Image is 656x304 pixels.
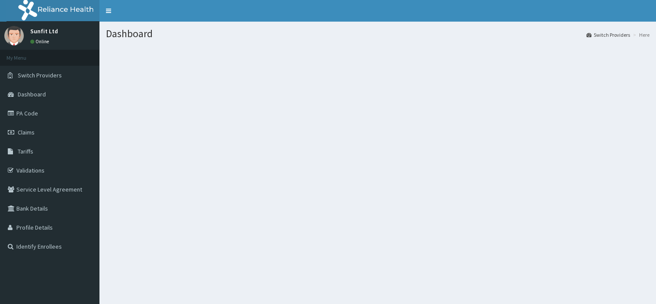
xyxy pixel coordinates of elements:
[631,31,650,38] li: Here
[586,31,630,38] a: Switch Providers
[18,90,46,98] span: Dashboard
[18,71,62,79] span: Switch Providers
[30,38,51,45] a: Online
[4,26,24,45] img: User Image
[106,28,650,39] h1: Dashboard
[18,147,33,155] span: Tariffs
[18,128,35,136] span: Claims
[30,28,58,34] p: Sunfit Ltd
